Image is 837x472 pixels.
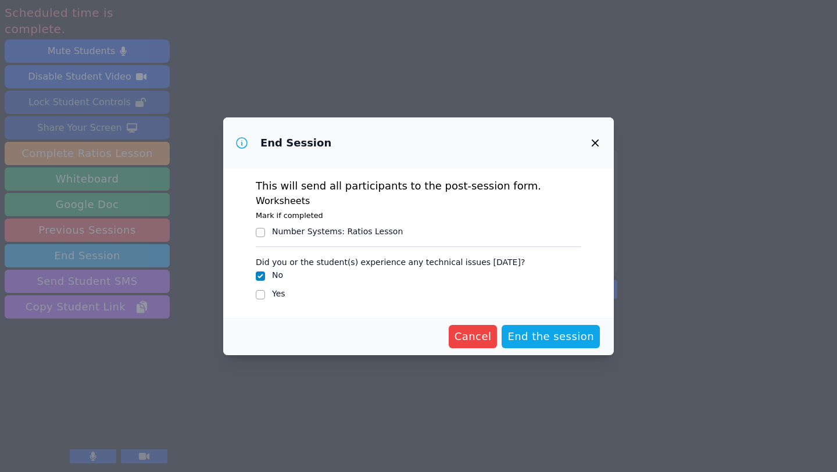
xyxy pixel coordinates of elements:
legend: Did you or the student(s) experience any technical issues [DATE]? [256,252,525,269]
div: Number Systems : Ratios Lesson [272,226,403,237]
label: Yes [272,289,285,298]
button: Cancel [449,325,498,348]
button: End the session [502,325,600,348]
h3: Worksheets [256,194,581,208]
p: This will send all participants to the post-session form. [256,178,581,194]
label: No [272,270,283,280]
span: Cancel [455,328,492,345]
small: Mark if completed [256,211,323,220]
span: End the session [507,328,594,345]
h3: End Session [260,136,331,150]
